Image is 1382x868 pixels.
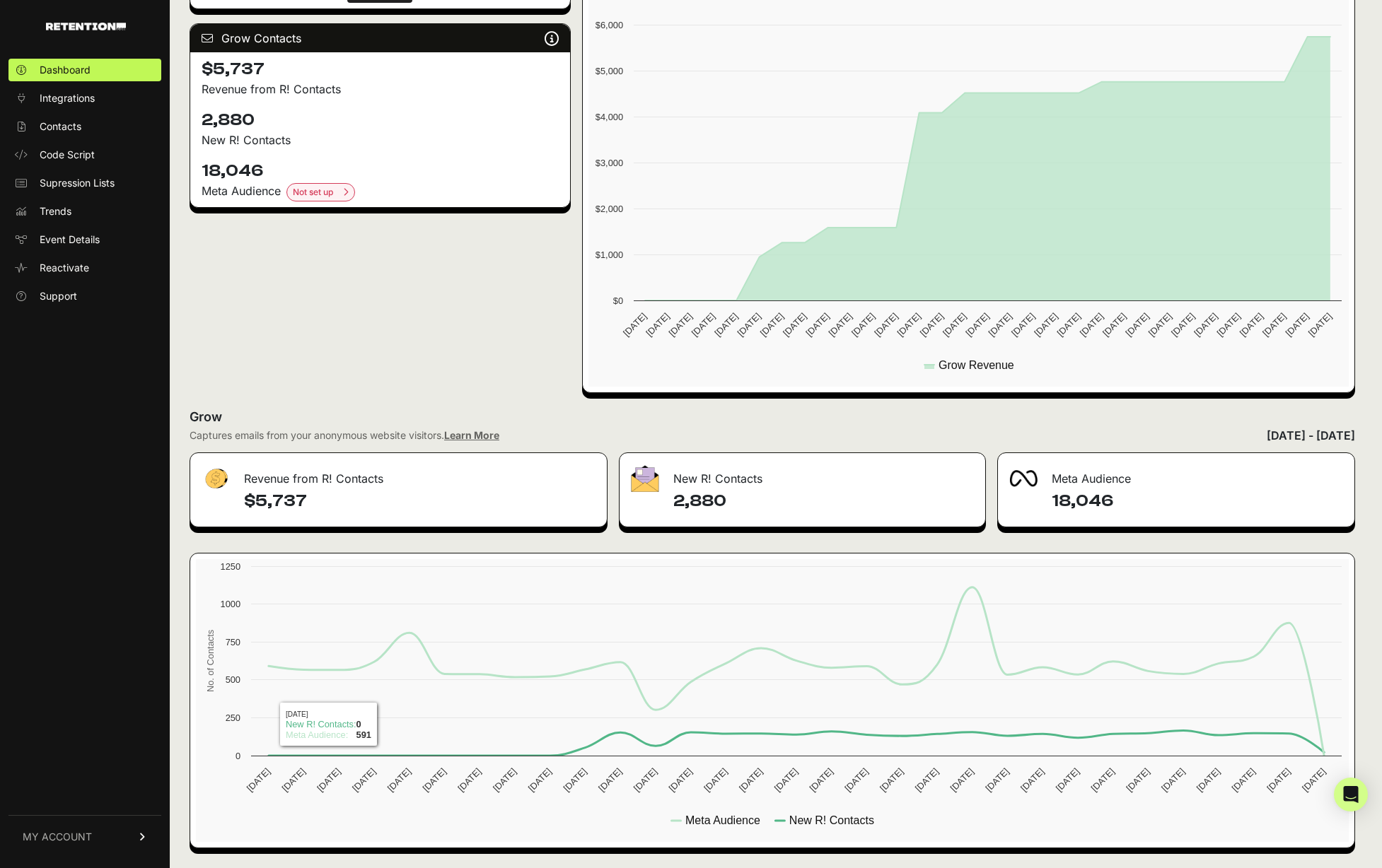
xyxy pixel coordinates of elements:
[735,311,762,339] text: [DATE]
[205,630,216,692] text: No. of Contacts
[917,311,945,339] text: [DATE]
[631,465,659,492] img: fa-envelope-19ae18322b30453b285274b1b8af3d052b27d846a4fbe8435d1a52b978f639a2.png
[620,453,986,495] div: New R! Contacts
[757,311,785,339] text: [DATE]
[1124,766,1151,794] text: [DATE]
[1192,311,1219,339] text: [DATE]
[1283,311,1311,339] text: [DATE]
[963,311,991,339] text: [DATE]
[1032,311,1059,339] text: [DATE]
[612,295,622,306] text: $0
[226,637,240,647] text: 750
[1169,311,1197,339] text: [DATE]
[1009,470,1038,487] img: fa-meta-2f981b61bb99beabf952f7030308934f19ce035c18b003e963880cc3fabeebb7.png
[1214,311,1242,339] text: [DATE]
[939,359,1014,371] text: Grow Revenue
[1018,766,1046,794] text: [DATE]
[526,766,554,794] text: [DATE]
[667,766,695,794] text: [DATE]
[40,233,100,247] span: Event Details
[23,830,92,844] span: MY ACCOUNT
[8,285,161,307] a: Support
[8,228,161,251] a: Event Details
[712,311,740,339] text: [DATE]
[596,158,623,168] text: $3,000
[561,766,588,794] text: [DATE]
[279,766,307,794] text: [DATE]
[872,311,900,339] text: [DATE]
[1267,427,1355,444] div: [DATE] - [DATE]
[190,453,607,495] div: Revenue from R! Contacts
[190,24,570,52] div: Grow Contacts
[190,407,1355,427] h2: Grow
[948,766,976,794] text: [DATE]
[998,453,1354,495] div: Meta Audience
[46,23,126,30] img: Retention.com
[913,766,941,794] text: [DATE]
[1009,311,1037,339] text: [DATE]
[878,766,905,794] text: [DATE]
[596,204,623,214] text: $2,000
[202,160,559,182] h4: 18,046
[1300,766,1328,794] text: [DATE]
[40,204,71,218] span: Trends
[8,143,161,166] a: Code Script
[596,250,623,260] text: $1,000
[236,751,240,761] text: 0
[596,66,623,76] text: $5,000
[385,766,413,794] text: [DATE]
[673,490,975,512] h4: 2,880
[690,311,717,339] text: [DATE]
[40,289,77,303] span: Support
[226,674,240,685] text: 500
[1055,311,1082,339] text: [DATE]
[221,599,240,609] text: 1000
[1077,311,1105,339] text: [DATE]
[40,176,115,190] span: Supression Lists
[644,311,671,339] text: [DATE]
[226,712,240,723] text: 250
[8,172,161,194] a: Supression Lists
[1123,311,1151,339] text: [DATE]
[420,766,448,794] text: [DATE]
[40,91,95,105] span: Integrations
[40,119,81,134] span: Contacts
[842,766,870,794] text: [DATE]
[8,59,161,81] a: Dashboard
[1229,766,1257,794] text: [DATE]
[983,766,1011,794] text: [DATE]
[621,311,649,339] text: [DATE]
[596,20,623,30] text: $6,000
[666,311,694,339] text: [DATE]
[8,87,161,110] a: Integrations
[1195,766,1222,794] text: [DATE]
[632,766,659,794] text: [DATE]
[596,112,623,122] text: $4,000
[1101,311,1128,339] text: [DATE]
[40,63,91,77] span: Dashboard
[202,81,559,98] p: Revenue from R! Contacts
[1265,766,1292,794] text: [DATE]
[40,261,89,275] span: Reactivate
[1306,311,1333,339] text: [DATE]
[1089,766,1117,794] text: [DATE]
[1146,311,1173,339] text: [DATE]
[202,131,559,148] p: New R! Contacts
[1237,311,1265,339] text: [DATE]
[941,311,968,339] text: [DATE]
[245,766,272,794] text: [DATE]
[202,182,559,201] div: Meta Audience
[1334,778,1368,811] div: Open Intercom Messenger
[772,766,800,794] text: [DATE]
[8,115,161,138] a: Contacts
[202,109,559,131] h4: 2,880
[1052,490,1343,512] h4: 18,046
[455,766,483,794] text: [DATE]
[895,311,922,339] text: [DATE]
[8,815,161,858] a: MY ACCOUNT
[202,465,230,493] img: fa-dollar-13500eef13a19c4ab2b9ed9ad552e47b0d9fc28b02b83b90ba0e00f96d6372e9.png
[596,766,624,794] text: [DATE]
[789,814,874,826] text: New R! Contacts
[491,766,518,794] text: [DATE]
[826,311,854,339] text: [DATE]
